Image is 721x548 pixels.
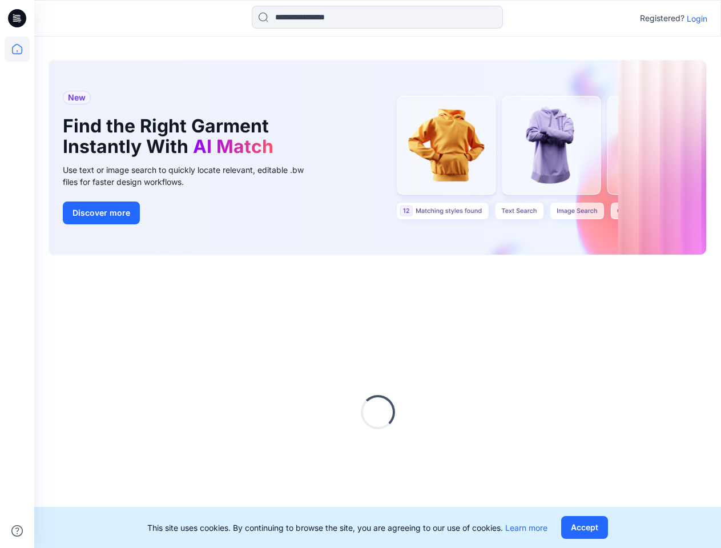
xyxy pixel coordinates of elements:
span: New [68,91,86,104]
h1: Find the Right Garment Instantly With [63,116,303,157]
a: Learn more [505,523,547,533]
button: Accept [561,516,608,539]
button: Discover more [63,202,140,224]
div: Use text or image search to quickly locate relevant, editable .bw files for faster design workflows. [63,164,320,188]
span: AI Match [193,135,273,158]
p: Registered? [640,11,684,25]
p: This site uses cookies. By continuing to browse the site, you are agreeing to our use of cookies. [147,522,547,534]
p: Login [687,13,707,25]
